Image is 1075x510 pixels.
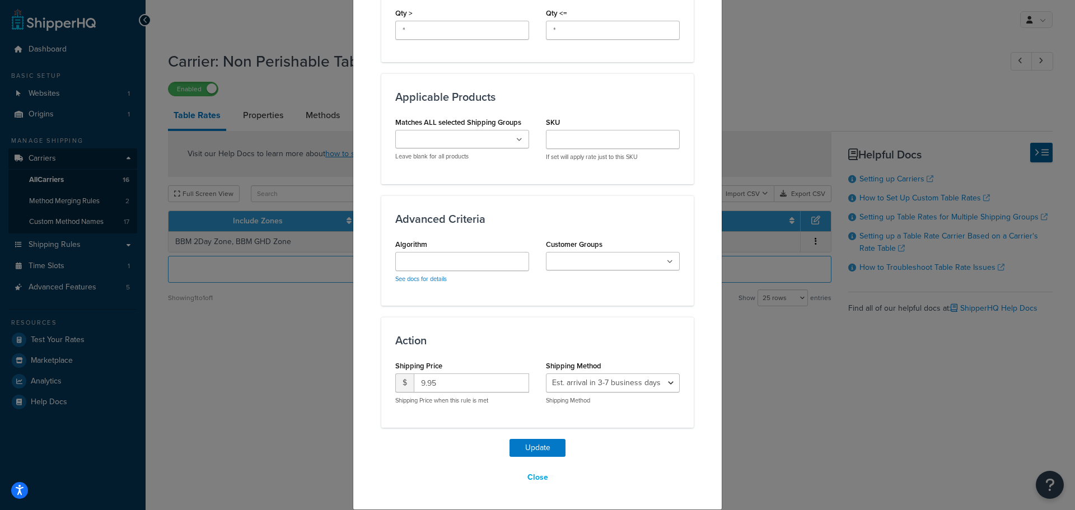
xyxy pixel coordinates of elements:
p: Shipping Price when this rule is met [395,396,529,405]
label: Customer Groups [546,240,602,249]
label: Algorithm [395,240,427,249]
button: Close [520,468,555,487]
h3: Action [395,334,680,347]
h3: Advanced Criteria [395,213,680,225]
p: If set will apply rate just to this SKU [546,153,680,161]
label: Qty > [395,9,413,17]
span: $ [395,373,414,392]
p: Shipping Method [546,396,680,405]
label: Qty <= [546,9,567,17]
a: See docs for details [395,274,447,283]
h3: Applicable Products [395,91,680,103]
label: Shipping Method [546,362,601,370]
p: Leave blank for all products [395,152,529,161]
button: Update [510,439,565,457]
label: Matches ALL selected Shipping Groups [395,118,521,127]
label: Shipping Price [395,362,442,370]
label: SKU [546,118,560,127]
